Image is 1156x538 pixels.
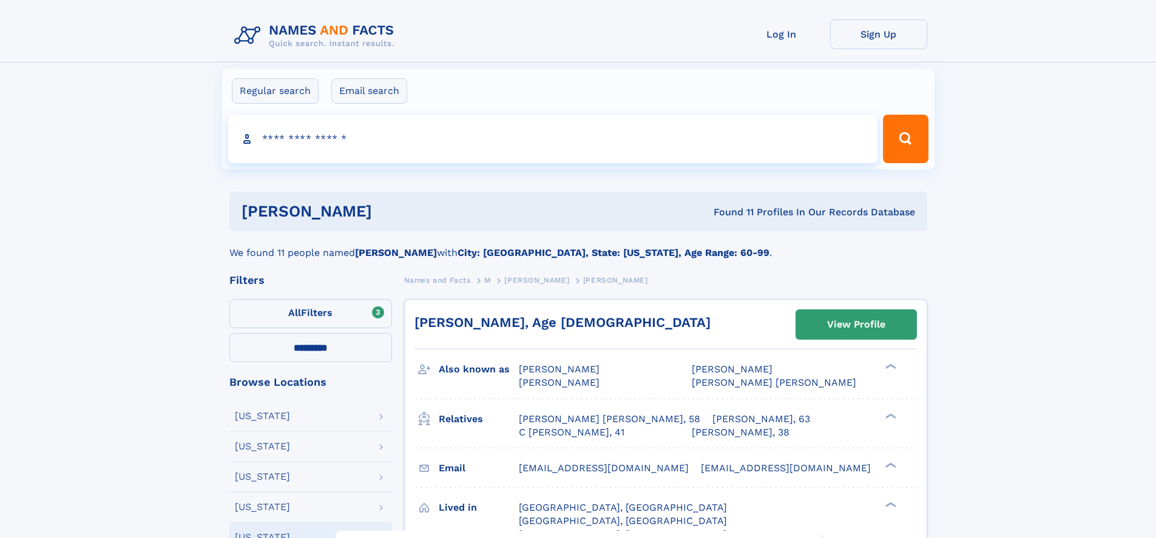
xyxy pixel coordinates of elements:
[519,462,689,474] span: [EMAIL_ADDRESS][DOMAIN_NAME]
[692,377,856,388] span: [PERSON_NAME] [PERSON_NAME]
[692,426,789,439] a: [PERSON_NAME], 38
[439,359,519,380] h3: Also known as
[882,363,897,371] div: ❯
[827,311,885,338] div: View Profile
[882,461,897,469] div: ❯
[439,497,519,518] h3: Lived in
[519,426,624,439] a: C [PERSON_NAME], 41
[404,272,471,287] a: Names and Facts
[692,363,772,375] span: [PERSON_NAME]
[882,412,897,420] div: ❯
[519,515,727,526] span: [GEOGRAPHIC_DATA], [GEOGRAPHIC_DATA]
[229,299,392,328] label: Filters
[733,19,830,49] a: Log In
[228,115,878,163] input: search input
[331,78,407,104] label: Email search
[543,206,915,219] div: Found 11 Profiles In Our Records Database
[701,462,871,474] span: [EMAIL_ADDRESS][DOMAIN_NAME]
[796,310,916,339] a: View Profile
[232,78,319,104] label: Regular search
[519,412,700,426] a: [PERSON_NAME] [PERSON_NAME], 58
[355,247,437,258] b: [PERSON_NAME]
[712,412,810,426] a: [PERSON_NAME], 63
[235,411,290,421] div: [US_STATE]
[414,315,711,330] a: [PERSON_NAME], Age [DEMOGRAPHIC_DATA]
[519,502,727,513] span: [GEOGRAPHIC_DATA], [GEOGRAPHIC_DATA]
[288,307,301,318] span: All
[242,204,543,219] h1: [PERSON_NAME]
[235,502,290,512] div: [US_STATE]
[830,19,927,49] a: Sign Up
[439,409,519,429] h3: Relatives
[583,276,648,284] span: [PERSON_NAME]
[458,247,769,258] b: City: [GEOGRAPHIC_DATA], State: [US_STATE], Age Range: 60-99
[484,272,491,287] a: M
[882,500,897,508] div: ❯
[439,458,519,479] h3: Email
[229,377,392,388] div: Browse Locations
[235,472,290,482] div: [US_STATE]
[504,272,569,287] a: [PERSON_NAME]
[519,363,600,375] span: [PERSON_NAME]
[504,276,569,284] span: [PERSON_NAME]
[235,442,290,451] div: [US_STATE]
[883,115,928,163] button: Search Button
[229,275,392,286] div: Filters
[229,19,404,52] img: Logo Names and Facts
[519,377,600,388] span: [PERSON_NAME]
[484,276,491,284] span: M
[229,231,927,260] div: We found 11 people named with .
